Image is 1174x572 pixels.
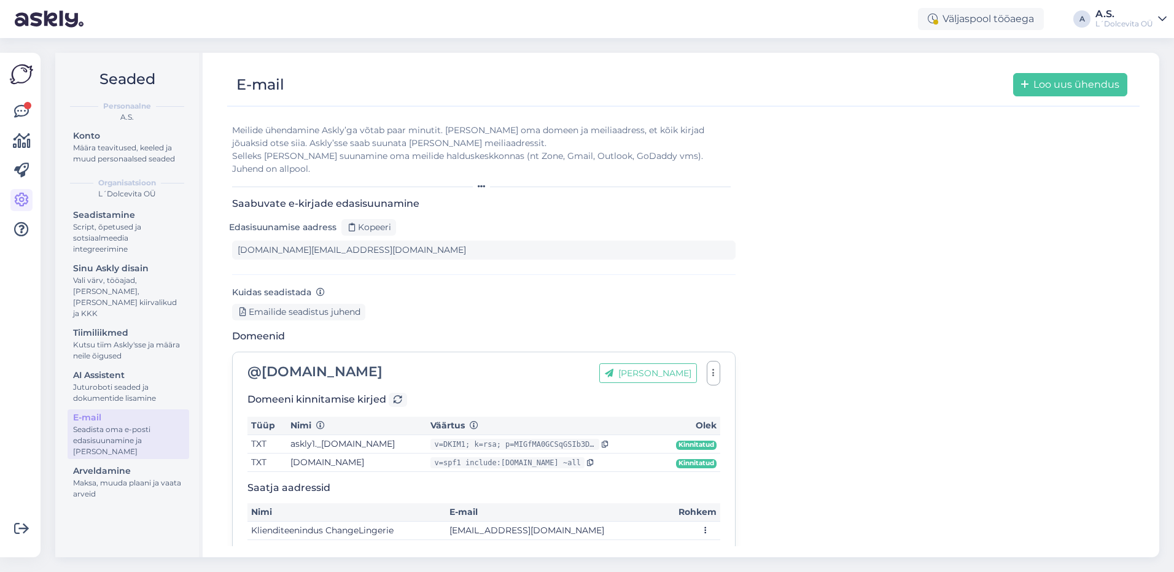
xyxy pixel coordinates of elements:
[10,63,33,86] img: Askly Logo
[247,454,287,472] td: TXT
[287,417,427,435] th: Nimi
[73,424,184,457] div: Seadista oma e-posti edasisuunamine ja [PERSON_NAME]
[232,286,325,299] label: Kuidas seadistada
[73,327,184,339] div: Tiimiliikmed
[247,363,262,380] span: @
[68,260,189,321] a: Sinu Askly disainVali värv, tööajad, [PERSON_NAME], [PERSON_NAME] kiirvalikud ja KKK
[232,124,736,176] div: Meilide ühendamine Askly’ga võtab paar minutit. [PERSON_NAME] oma domeen ja meiliaadress, et kõik...
[73,465,184,477] div: Arveldamine
[1073,10,1090,28] div: A
[73,262,184,275] div: Sinu Askly disain
[73,222,184,255] div: Script, õpetused ja sotsiaalmeedia integreerimine
[68,325,189,363] a: TiimiliikmedKutsu tiim Askly'sse ja määra neile õigused
[287,454,427,472] td: [DOMAIN_NAME]
[103,101,151,112] b: Personaalne
[676,459,717,469] span: Kinnitatud
[98,177,156,188] b: Organisatsioon
[430,439,599,450] div: v=DKIM1; k=rsa; p=MIGfMA0GCSqGSIb3DQEBAQUAA4GNADCBiQKBgQCawKZzjzqlo1UgGhlejROtvUa/ldSFTsyRez43QvL...
[73,129,184,142] div: Konto
[1095,19,1153,29] div: L´Dolcevita OÜ
[73,382,184,404] div: Juturoboti seaded ja dokumentide lisamine
[73,477,184,500] div: Maksa, muuda plaani ja vaata arveid
[236,73,284,96] div: E-mail
[68,463,189,501] a: ArveldamineMaksa, muuda plaani ja vaata arveid
[1095,9,1153,19] div: A.S.
[247,482,720,493] h3: Saatja aadressid
[341,219,396,236] div: Kopeeri
[73,275,184,319] div: Vali värv, tööajad, [PERSON_NAME], [PERSON_NAME] kiirvalikud ja KKK
[232,330,736,342] h3: Domeenid
[73,142,184,164] div: Määra teavitused, keeled ja muud personaalsed seaded
[73,369,184,382] div: AI Assistent
[918,8,1044,30] div: Väljaspool tööaega
[73,411,184,424] div: E-mail
[1013,73,1127,96] button: Loo uus ühendus
[232,241,736,260] input: 123-support-example@customer-support.askly.me
[65,68,189,91] h2: Seaded
[73,339,184,361] div: Kutsu tiim Askly'sse ja määra neile õigused
[68,207,189,257] a: SeadistamineScript, õpetused ja sotsiaalmeedia integreerimine
[446,503,660,522] th: E-mail
[599,363,697,383] button: [PERSON_NAME]
[430,457,584,468] div: v=spf1 include:[DOMAIN_NAME] ~all
[1095,9,1167,29] a: A.S.L´Dolcevita OÜ
[247,435,287,454] td: TXT
[660,417,720,435] th: Olek
[247,393,720,407] h3: Domeeni kinnitamise kirjed
[229,221,336,234] label: Edasisuunamise aadress
[660,503,720,522] th: Rohkem
[73,209,184,222] div: Seadistamine
[427,417,659,435] th: Väärtus
[68,409,189,459] a: E-mailSeadista oma e-posti edasisuunamine ja [PERSON_NAME]
[676,441,717,450] span: Kinnitatud
[65,188,189,199] div: L´Dolcevita OÜ
[247,503,446,522] th: Nimi
[247,417,287,435] th: Tüüp
[68,128,189,166] a: KontoMäära teavitused, keeled ja muud personaalsed seaded
[247,522,446,540] td: Klienditeenindus ChangeLingerie
[232,304,365,320] div: Emailide seadistus juhend
[68,367,189,406] a: AI AssistentJuturoboti seaded ja dokumentide lisamine
[232,198,736,209] h3: Saabuvate e-kirjade edasisuunamine
[446,522,660,540] td: [EMAIL_ADDRESS][DOMAIN_NAME]
[287,435,427,454] td: askly1._[DOMAIN_NAME]
[247,365,383,379] div: [DOMAIN_NAME]
[65,112,189,123] div: A.S.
